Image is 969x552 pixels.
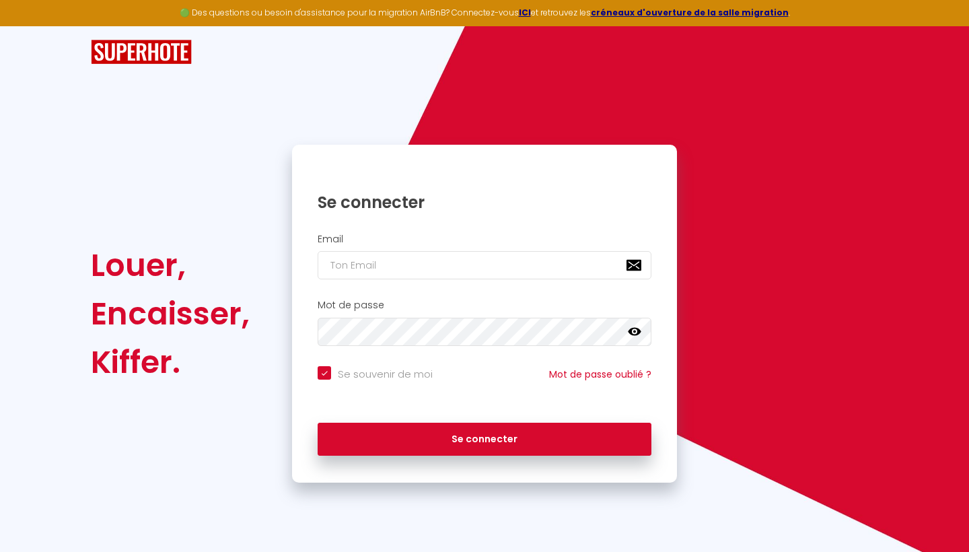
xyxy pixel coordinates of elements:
[318,251,651,279] input: Ton Email
[91,40,192,65] img: SuperHote logo
[318,192,651,213] h1: Se connecter
[91,338,250,386] div: Kiffer.
[318,234,651,245] h2: Email
[91,289,250,338] div: Encaisser,
[91,241,250,289] div: Louer,
[591,7,789,18] a: créneaux d'ouverture de la salle migration
[318,300,651,311] h2: Mot de passe
[318,423,651,456] button: Se connecter
[519,7,531,18] a: ICI
[549,368,651,381] a: Mot de passe oublié ?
